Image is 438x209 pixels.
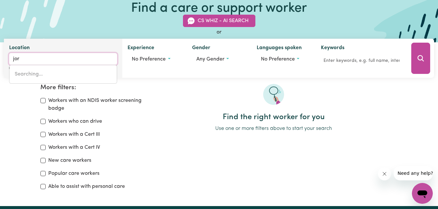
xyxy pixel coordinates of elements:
label: Gender [192,44,210,53]
button: CS Whiz - AI Search [183,15,255,27]
iframe: Close message [378,167,391,180]
h1: Find a care or support worker [131,1,307,16]
div: menu-options [9,65,117,84]
button: Worker gender preference [192,53,246,65]
h2: Find the right worker for you [150,113,398,122]
iframe: Button to launch messaging window [412,183,433,204]
label: Popular care workers [48,170,99,177]
label: Workers with a Cert IV [48,144,100,151]
label: Experience [128,44,154,53]
label: Location [9,44,30,53]
button: Worker language preferences [257,53,311,65]
label: Languages spoken [257,44,302,53]
label: Able to assist with personal care [48,183,125,190]
h2: More filters: [40,84,142,91]
label: New care workers [48,157,91,164]
span: No preference [261,57,295,62]
button: Search [411,43,430,74]
input: Enter keywords, e.g. full name, interests [321,56,402,66]
div: or [4,28,434,36]
span: Any gender [196,57,224,62]
button: Worker experience options [128,53,182,65]
span: Need any help? [4,5,39,10]
label: Workers with an NDIS worker screening badge [48,97,142,112]
span: No preference [132,57,166,62]
input: Enter a suburb [9,53,117,65]
iframe: Message from company [394,166,433,180]
label: Workers with a Cert III [48,131,100,138]
label: Keywords [321,44,344,53]
label: Workers who can drive [48,118,102,125]
p: Use one or more filters above to start your search [150,125,398,132]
